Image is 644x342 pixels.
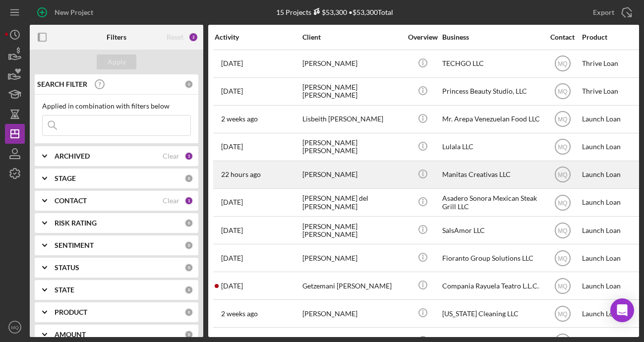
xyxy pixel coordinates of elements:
[30,2,103,22] button: New Project
[558,310,567,317] text: MQ
[108,55,126,69] div: Apply
[221,310,258,318] time: 2025-09-09 22:20
[442,189,541,216] div: Asadero Sonora Mexican Steak Grill LLC
[558,60,567,67] text: MQ
[55,174,76,182] b: STAGE
[11,325,18,330] text: MQ
[184,219,193,228] div: 0
[221,143,243,151] time: 2025-08-29 17:57
[5,317,25,337] button: MQ
[221,227,243,234] time: 2025-09-16 15:59
[221,282,243,290] time: 2025-09-21 03:35
[276,8,393,16] div: 15 Projects • $53,300 Total
[583,2,639,22] button: Export
[184,80,193,89] div: 0
[558,88,567,95] text: MQ
[442,134,541,160] div: Lulala LLC
[442,245,541,271] div: Fioranto Group Solutions LLC
[221,171,261,178] time: 2025-09-25 18:43
[302,51,402,77] div: [PERSON_NAME]
[302,78,402,105] div: [PERSON_NAME] [PERSON_NAME]
[593,2,614,22] div: Export
[221,87,243,95] time: 2025-07-23 17:09
[302,189,402,216] div: [PERSON_NAME] del [PERSON_NAME]
[221,198,243,206] time: 2025-08-14 19:05
[55,219,97,227] b: RISK RATING
[184,263,193,272] div: 0
[184,308,193,317] div: 0
[404,33,441,41] div: Overview
[558,171,567,178] text: MQ
[184,241,193,250] div: 0
[442,300,541,327] div: [US_STATE] Cleaning LLC
[302,273,402,299] div: Getzemani [PERSON_NAME]
[610,298,634,322] div: Open Intercom Messenger
[442,106,541,132] div: Mr. Arepa Venezuelan Food LLC
[311,8,347,16] div: $53,300
[302,33,402,41] div: Client
[221,115,258,123] time: 2025-09-11 16:14
[558,116,567,123] text: MQ
[188,32,198,42] div: 2
[302,134,402,160] div: [PERSON_NAME] [PERSON_NAME]
[442,78,541,105] div: Princess Beauty Studio, LLC
[184,152,193,161] div: 1
[184,285,193,294] div: 0
[97,55,136,69] button: Apply
[107,33,126,41] b: Filters
[302,217,402,243] div: [PERSON_NAME] [PERSON_NAME]
[184,196,193,205] div: 1
[558,255,567,262] text: MQ
[558,144,567,151] text: MQ
[221,59,243,67] time: 2025-09-08 22:19
[302,162,402,188] div: [PERSON_NAME]
[55,2,93,22] div: New Project
[37,80,87,88] b: SEARCH FILTER
[221,254,243,262] time: 2025-09-24 19:13
[42,102,191,110] div: Applied in combination with filters below
[442,51,541,77] div: TECHGO LLC
[442,33,541,41] div: Business
[302,245,402,271] div: [PERSON_NAME]
[55,331,86,339] b: AMOUNT
[55,264,79,272] b: STATUS
[442,217,541,243] div: SalsAmor LLC
[184,174,193,183] div: 0
[167,33,183,41] div: Reset
[544,33,581,41] div: Contact
[55,241,94,249] b: SENTIMENT
[55,197,87,205] b: CONTACT
[163,197,179,205] div: Clear
[55,152,90,160] b: ARCHIVED
[215,33,301,41] div: Activity
[558,283,567,289] text: MQ
[558,199,567,206] text: MQ
[302,106,402,132] div: Lisbeith [PERSON_NAME]
[55,286,74,294] b: STATE
[558,227,567,234] text: MQ
[302,300,402,327] div: [PERSON_NAME]
[442,162,541,188] div: Manitas Creativas LLC
[184,330,193,339] div: 0
[163,152,179,160] div: Clear
[55,308,87,316] b: PRODUCT
[442,273,541,299] div: Compania Rayuela Teatro L.L.C.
